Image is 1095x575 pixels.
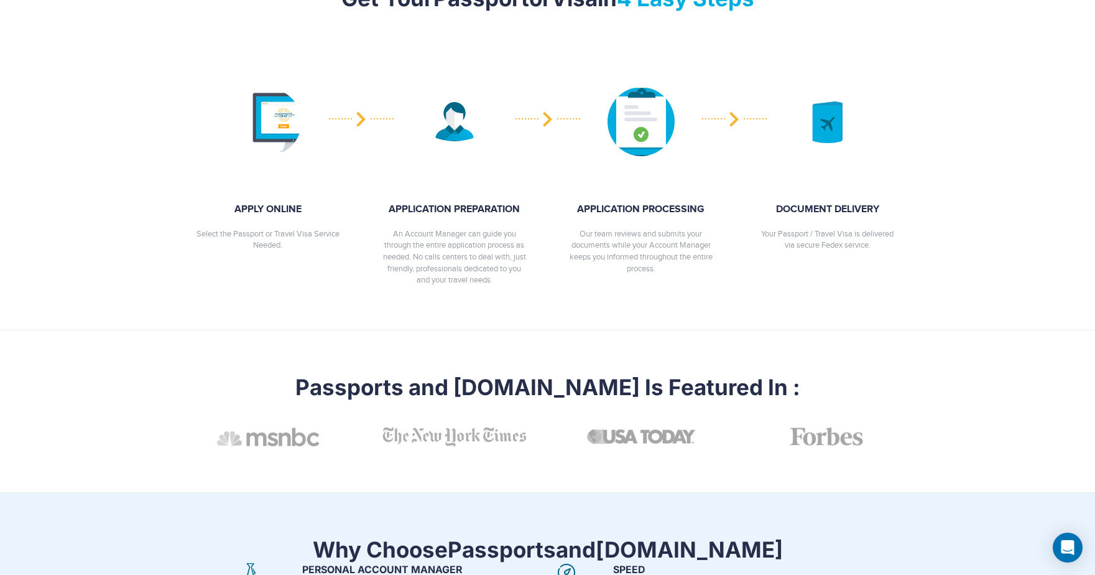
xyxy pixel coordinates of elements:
img: image description [587,429,695,444]
strong: Passports [448,536,556,563]
p: An Account Manager can guide you through the entire application process as needed. No calls cente... [383,228,526,286]
strong: [DOMAIN_NAME] [596,536,783,563]
img: image description [234,88,302,156]
img: image description [217,425,319,449]
img: image description [421,102,488,141]
strong: APPLICATION PREPARATION [383,203,526,217]
img: image description [608,87,675,156]
img: image description [794,101,861,143]
p: Select the Passport or Travel Visa Service Needed. [196,228,340,251]
strong: DOCUMENT DELIVERY [756,203,899,217]
div: Open Intercom Messenger [1053,533,1083,563]
img: image description [790,428,864,446]
img: image description [382,426,527,447]
p: Your Passport / Travel Visa is delivered via secure Fedex service. [756,228,899,251]
h3: Passports and [DOMAIN_NAME] Is Featured In : [184,374,912,400]
strong: APPLICATION PROCESSING [570,203,713,217]
h2: Why Choose and [184,536,912,563]
p: Our team reviews and submits your documents while your Account Manager keeps you informed through... [570,228,713,274]
strong: APPLY ONLINE [196,203,340,217]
